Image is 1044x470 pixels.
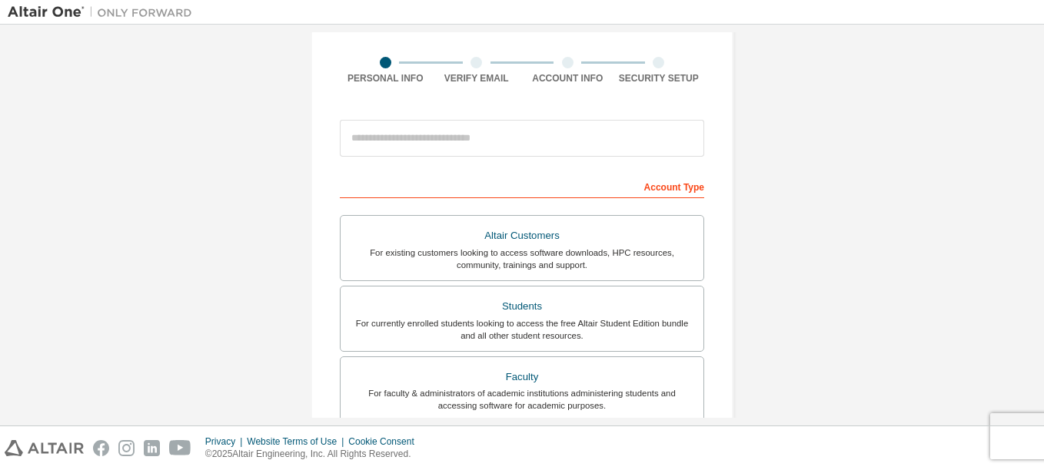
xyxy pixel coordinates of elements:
div: Cookie Consent [348,435,423,448]
img: instagram.svg [118,440,135,456]
div: For currently enrolled students looking to access the free Altair Student Edition bundle and all ... [350,317,694,342]
div: Account Info [522,72,613,84]
div: Security Setup [613,72,705,84]
div: Privacy [205,435,247,448]
div: Personal Info [340,72,431,84]
p: © 2025 Altair Engineering, Inc. All Rights Reserved. [205,448,424,461]
div: Altair Customers [350,225,694,247]
div: Website Terms of Use [247,435,348,448]
img: youtube.svg [169,440,191,456]
div: Students [350,296,694,317]
div: For existing customers looking to access software downloads, HPC resources, community, trainings ... [350,247,694,271]
div: Account Type [340,174,704,198]
img: Altair One [8,5,200,20]
img: linkedin.svg [144,440,160,456]
img: altair_logo.svg [5,440,84,456]
img: facebook.svg [93,440,109,456]
div: Faculty [350,366,694,388]
div: Verify Email [431,72,523,84]
div: For faculty & administrators of academic institutions administering students and accessing softwa... [350,387,694,412]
